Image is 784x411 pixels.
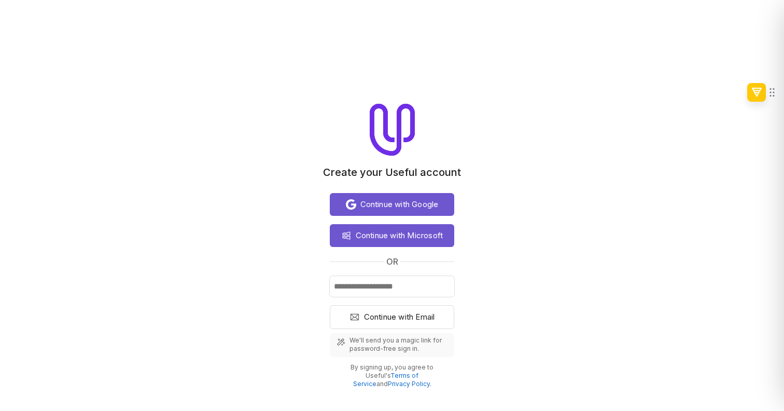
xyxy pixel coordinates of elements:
[330,193,454,216] button: Continue with Google
[386,255,398,268] span: or
[330,276,454,297] input: Email
[353,372,419,388] a: Terms of Service
[364,311,435,323] span: Continue with Email
[388,380,430,388] a: Privacy Policy
[338,363,446,388] p: By signing up, you agree to Useful's and .
[330,224,454,247] button: Continue with Microsoft
[330,305,454,329] button: Continue with Email
[323,166,461,179] h1: Create your Useful account
[360,198,439,211] span: Continue with Google
[356,229,443,242] span: Continue with Microsoft
[349,336,448,353] span: We'll send you a magic link for password-free sign in.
